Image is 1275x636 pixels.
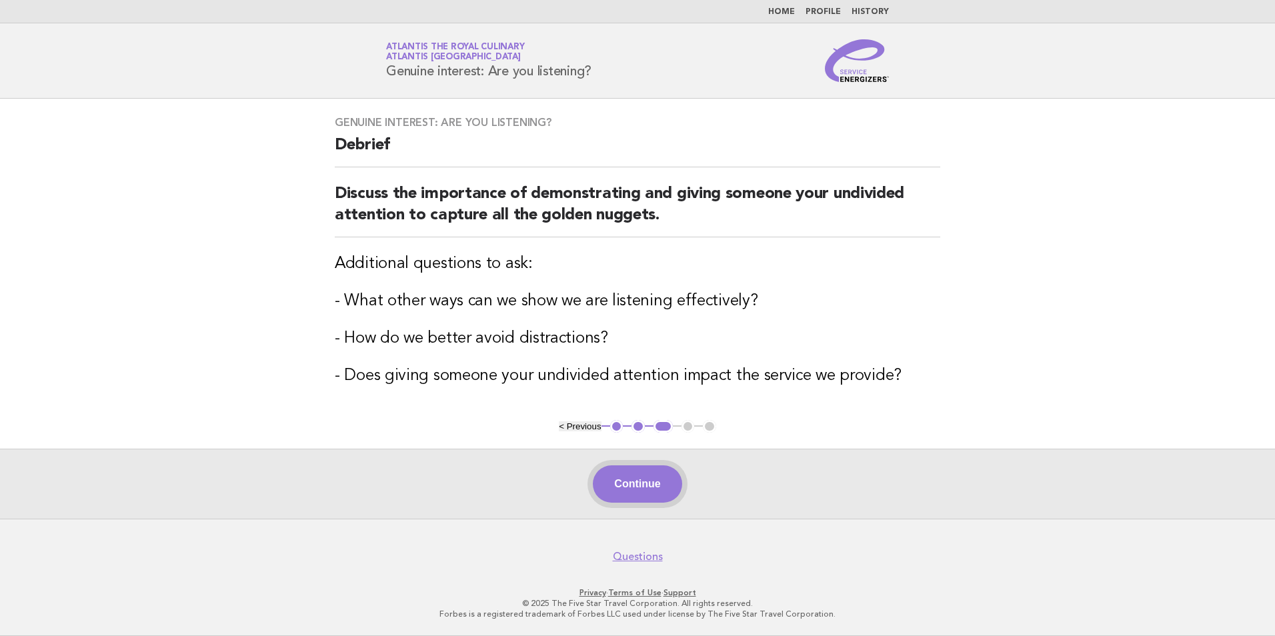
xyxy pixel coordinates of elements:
[613,550,663,563] a: Questions
[664,588,696,597] a: Support
[559,421,601,431] button: < Previous
[386,43,524,61] a: Atlantis the Royal CulinaryAtlantis [GEOGRAPHIC_DATA]
[335,253,940,275] h3: Additional questions to ask:
[579,588,606,597] a: Privacy
[610,420,623,433] button: 1
[229,587,1046,598] p: · ·
[631,420,645,433] button: 2
[386,43,591,78] h1: Genuine interest: Are you listening?
[608,588,662,597] a: Terms of Use
[335,328,940,349] h3: - How do we better avoid distractions?
[593,465,682,503] button: Continue
[825,39,889,82] img: Service Energizers
[335,291,940,312] h3: - What other ways can we show we are listening effectively?
[806,8,841,16] a: Profile
[335,116,940,129] h3: Genuine interest: Are you listening?
[229,609,1046,619] p: Forbes is a registered trademark of Forbes LLC used under license by The Five Star Travel Corpora...
[386,53,521,62] span: Atlantis [GEOGRAPHIC_DATA]
[654,420,673,433] button: 3
[335,365,940,387] h3: - Does giving someone your undivided attention impact the service we provide?
[768,8,795,16] a: Home
[335,135,940,167] h2: Debrief
[229,598,1046,609] p: © 2025 The Five Star Travel Corporation. All rights reserved.
[335,183,940,237] h2: Discuss the importance of demonstrating and giving someone your undivided attention to capture al...
[852,8,889,16] a: History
